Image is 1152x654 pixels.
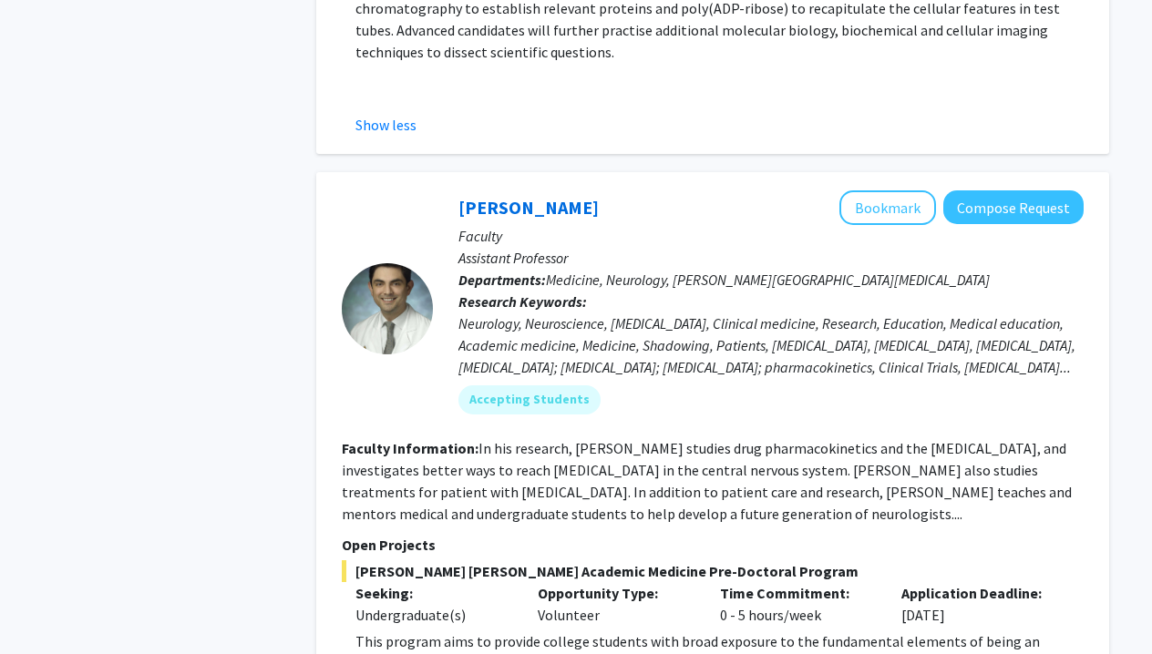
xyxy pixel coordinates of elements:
[458,271,546,289] b: Departments:
[14,572,77,640] iframe: Chat
[458,292,587,311] b: Research Keywords:
[342,439,478,457] b: Faculty Information:
[458,196,599,219] a: [PERSON_NAME]
[342,560,1084,582] span: [PERSON_NAME] [PERSON_NAME] Academic Medicine Pre-Doctoral Program
[706,582,889,626] div: 0 - 5 hours/week
[839,190,936,225] button: Add Carlos Romo to Bookmarks
[901,582,1056,604] p: Application Deadline:
[943,190,1084,224] button: Compose Request to Carlos Romo
[888,582,1070,626] div: [DATE]
[458,247,1084,269] p: Assistant Professor
[458,225,1084,247] p: Faculty
[458,312,1084,378] div: Neurology, Neuroscience, [MEDICAL_DATA], Clinical medicine, Research, Education, Medical educatio...
[546,271,990,289] span: Medicine, Neurology, [PERSON_NAME][GEOGRAPHIC_DATA][MEDICAL_DATA]
[355,582,510,604] p: Seeking:
[355,114,417,136] button: Show less
[355,604,510,626] div: Undergraduate(s)
[342,439,1072,523] fg-read-more: In his research, [PERSON_NAME] studies drug pharmacokinetics and the [MEDICAL_DATA], and investig...
[524,582,706,626] div: Volunteer
[458,385,601,414] mat-chip: Accepting Students
[538,582,693,604] p: Opportunity Type:
[720,582,875,604] p: Time Commitment:
[342,534,1084,556] p: Open Projects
